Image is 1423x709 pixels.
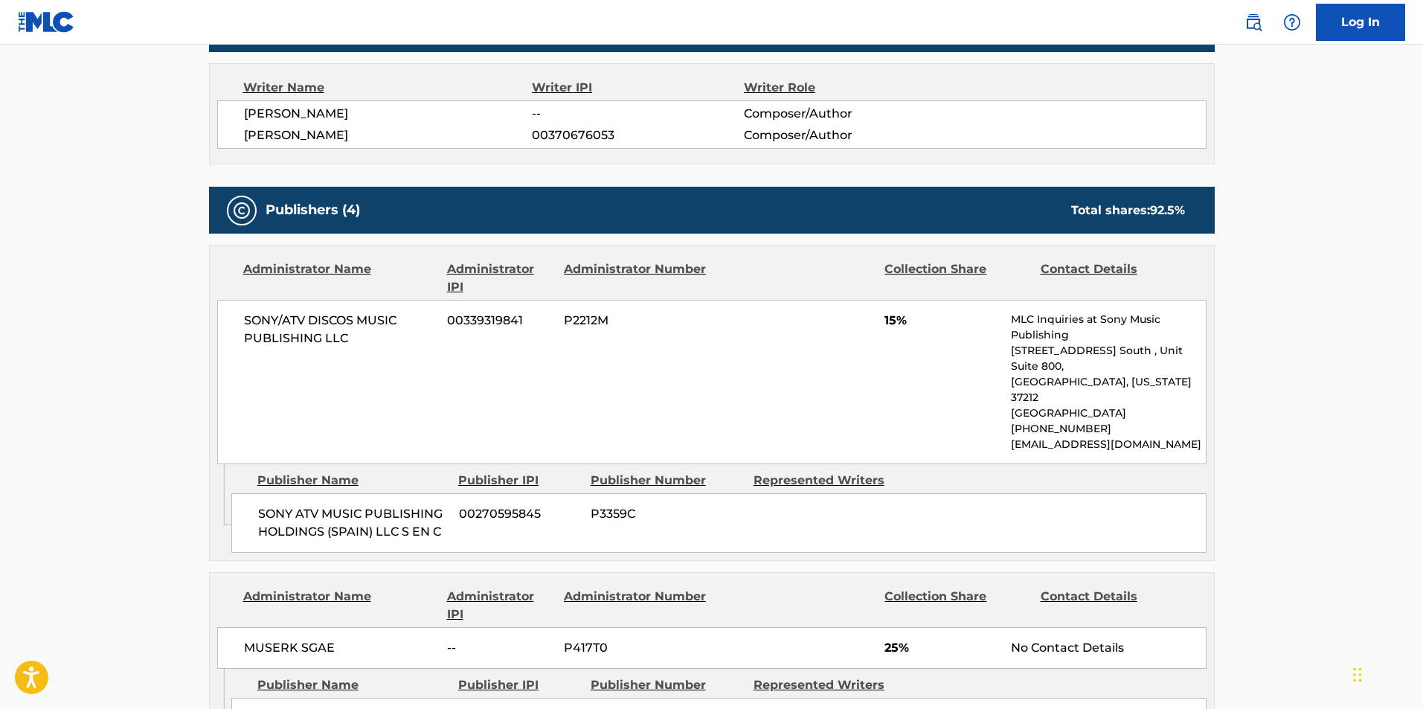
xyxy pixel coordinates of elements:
[1011,421,1205,437] p: [PHONE_NUMBER]
[884,639,1000,657] span: 25%
[1011,343,1205,374] p: [STREET_ADDRESS] South , Unit Suite 800,
[447,260,553,296] div: Administrator IPI
[1353,652,1362,697] div: Drag
[1011,405,1205,421] p: [GEOGRAPHIC_DATA]
[1011,374,1205,405] p: [GEOGRAPHIC_DATA], [US_STATE] 37212
[744,105,937,123] span: Composer/Author
[1011,312,1205,343] p: MLC Inquiries at Sony Music Publishing
[744,126,937,144] span: Composer/Author
[266,202,360,219] h5: Publishers (4)
[744,79,937,97] div: Writer Role
[1150,203,1185,217] span: 92.5 %
[564,639,708,657] span: P417T0
[591,676,742,694] div: Publisher Number
[564,312,708,330] span: P2212M
[884,260,1029,296] div: Collection Share
[1349,638,1423,709] iframe: Chat Widget
[447,639,553,657] span: --
[591,472,742,490] div: Publisher Number
[244,639,437,657] span: MUSERK SGAE
[233,202,251,219] img: Publishers
[1041,260,1185,296] div: Contact Details
[447,588,553,623] div: Administrator IPI
[532,105,743,123] span: --
[532,126,743,144] span: 00370676053
[1277,7,1307,37] div: Help
[532,79,744,97] div: Writer IPI
[564,588,708,623] div: Administrator Number
[18,11,75,33] img: MLC Logo
[447,312,553,330] span: 00339319841
[459,505,579,523] span: 00270595845
[754,472,905,490] div: Represented Writers
[458,472,579,490] div: Publisher IPI
[1011,639,1205,657] div: No Contact Details
[1071,202,1185,219] div: Total shares:
[1244,13,1262,31] img: search
[458,676,579,694] div: Publisher IPI
[243,588,436,623] div: Administrator Name
[244,126,533,144] span: [PERSON_NAME]
[1041,588,1185,623] div: Contact Details
[1283,13,1301,31] img: help
[257,676,447,694] div: Publisher Name
[1316,4,1405,41] a: Log In
[1239,7,1268,37] a: Public Search
[258,505,448,541] span: SONY ATV MUSIC PUBLISHING HOLDINGS (SPAIN) LLC S EN C
[884,588,1029,623] div: Collection Share
[243,260,436,296] div: Administrator Name
[244,312,437,347] span: SONY/ATV DISCOS MUSIC PUBLISHING LLC
[1011,437,1205,452] p: [EMAIL_ADDRESS][DOMAIN_NAME]
[884,312,1000,330] span: 15%
[754,676,905,694] div: Represented Writers
[244,105,533,123] span: [PERSON_NAME]
[591,505,742,523] span: P3359C
[243,79,533,97] div: Writer Name
[257,472,447,490] div: Publisher Name
[564,260,708,296] div: Administrator Number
